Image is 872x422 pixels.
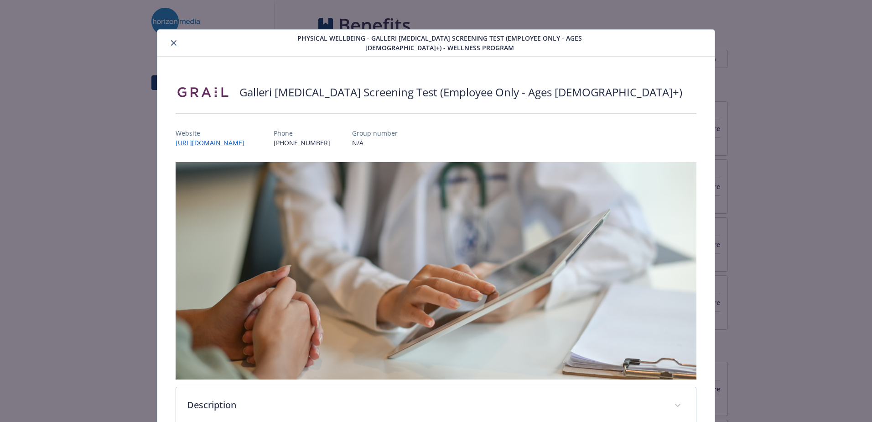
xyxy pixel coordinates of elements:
[176,138,252,147] a: [URL][DOMAIN_NAME]
[176,79,230,106] img: Grail, LLC
[352,128,398,138] p: Group number
[168,37,179,48] button: close
[187,398,663,412] p: Description
[275,33,604,53] span: Physical Wellbeing - Galleri [MEDICAL_DATA] Screening Test (Employee Only - Ages [DEMOGRAPHIC_DAT...
[176,128,252,138] p: Website
[176,162,696,380] img: banner
[274,128,330,138] p: Phone
[352,138,398,148] p: N/A
[274,138,330,148] p: [PHONE_NUMBER]
[239,84,682,100] h2: Galleri [MEDICAL_DATA] Screening Test (Employee Only - Ages [DEMOGRAPHIC_DATA]+)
